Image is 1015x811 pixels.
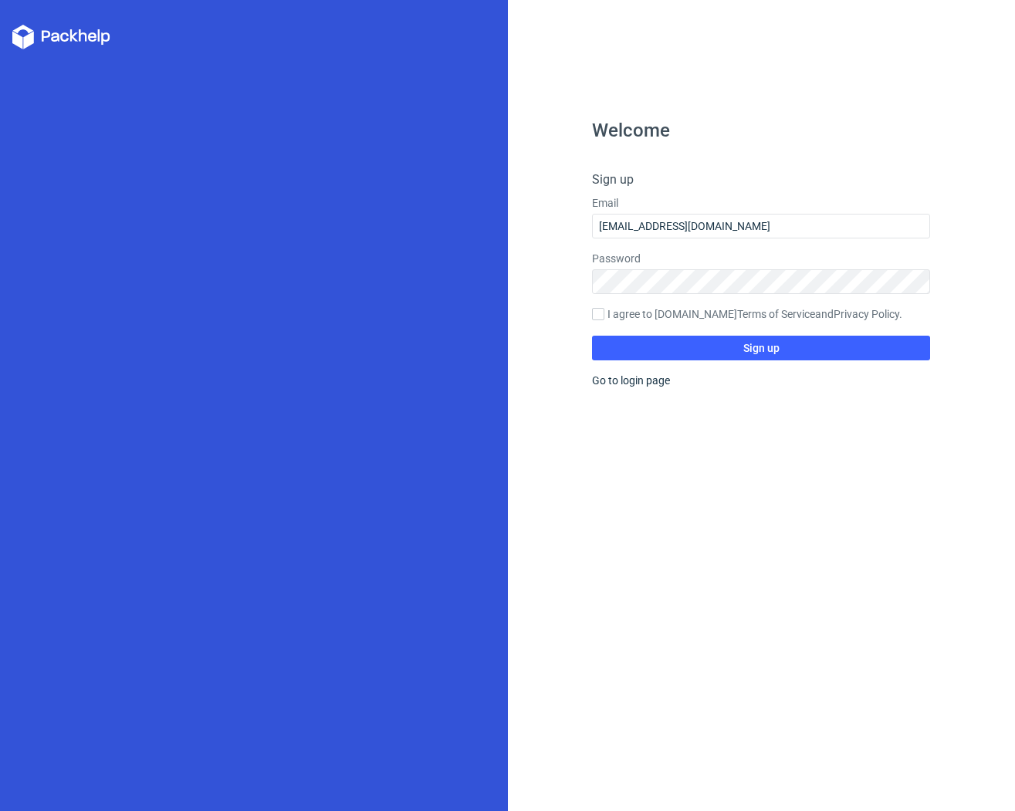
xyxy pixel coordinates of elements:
[743,343,780,353] span: Sign up
[834,308,899,320] a: Privacy Policy
[592,171,930,189] h4: Sign up
[592,374,670,387] a: Go to login page
[737,308,815,320] a: Terms of Service
[592,251,930,266] label: Password
[592,336,930,360] button: Sign up
[592,195,930,211] label: Email
[592,306,930,323] label: I agree to [DOMAIN_NAME] and .
[592,121,930,140] h1: Welcome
